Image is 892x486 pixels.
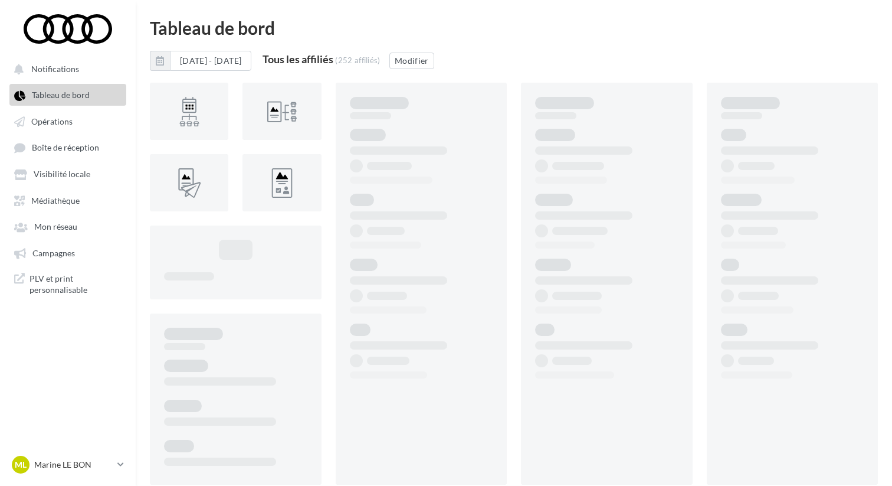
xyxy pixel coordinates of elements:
[7,84,129,105] a: Tableau de bord
[389,53,434,69] button: Modifier
[31,195,80,206] span: Médiathèque
[31,64,79,74] span: Notifications
[9,454,126,476] a: ML Marine LE BON
[150,19,878,37] div: Tableau de bord
[15,459,27,471] span: ML
[7,136,129,158] a: Boîte de réception
[263,54,333,64] div: Tous les affiliés
[31,116,73,126] span: Opérations
[29,273,122,296] span: PLV et print personnalisable
[7,242,129,263] a: Campagnes
[7,110,129,132] a: Opérations
[32,248,75,258] span: Campagnes
[7,163,129,184] a: Visibilité locale
[34,222,77,232] span: Mon réseau
[7,268,129,301] a: PLV et print personnalisable
[170,51,251,71] button: [DATE] - [DATE]
[7,58,124,79] button: Notifications
[7,190,129,211] a: Médiathèque
[7,216,129,237] a: Mon réseau
[34,169,90,180] span: Visibilité locale
[32,143,99,153] span: Boîte de réception
[335,56,381,65] div: (252 affiliés)
[32,90,90,100] span: Tableau de bord
[150,51,251,71] button: [DATE] - [DATE]
[34,459,113,471] p: Marine LE BON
